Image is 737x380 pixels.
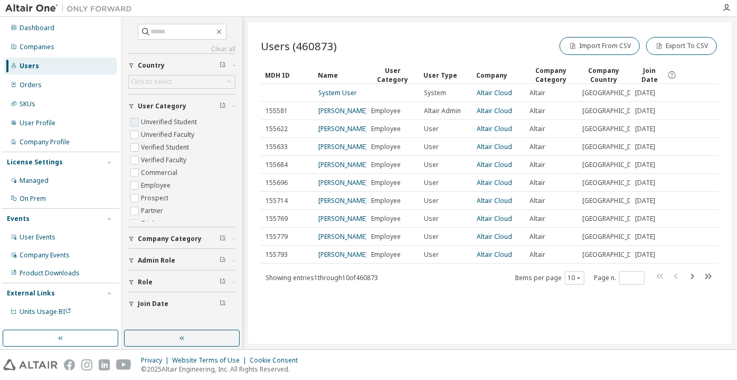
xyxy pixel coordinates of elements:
div: License Settings [7,158,63,166]
span: 155684 [266,161,288,169]
div: Click to select [131,78,172,86]
p: © 2025 Altair Engineering, Inc. All Rights Reserved. [141,365,304,374]
span: Employee [371,233,401,241]
span: Altair [530,143,545,151]
a: Altair Cloud [477,196,512,205]
div: User Category [371,66,415,84]
button: Admin Role [128,249,235,272]
span: [GEOGRAPHIC_DATA] [582,107,646,115]
div: Events [7,215,30,223]
span: 155779 [266,233,288,241]
span: Employee [371,107,401,115]
img: instagram.svg [81,359,92,370]
img: altair_logo.svg [3,359,58,370]
span: [GEOGRAPHIC_DATA] [582,251,646,259]
div: Company Events [20,251,70,259]
div: Companies [20,43,54,51]
span: User [424,233,439,241]
span: [DATE] [635,197,655,205]
a: Altair Cloud [477,160,512,169]
label: Unverified Faculty [141,128,196,141]
button: Export To CSV [646,37,717,55]
span: Clear filter [220,235,226,243]
label: Commercial [141,166,179,179]
span: [DATE] [635,233,655,241]
a: Clear all [128,45,235,53]
span: Altair Admin [424,107,461,115]
span: Altair [530,107,545,115]
span: [GEOGRAPHIC_DATA] [582,125,646,133]
span: 155633 [266,143,288,151]
label: Employee [141,179,173,192]
a: [PERSON_NAME] [318,142,367,151]
span: Employee [371,161,401,169]
div: Name [318,67,362,84]
div: User Type [423,67,468,84]
a: [PERSON_NAME] [318,232,367,241]
span: Altair [530,251,545,259]
span: User [424,215,439,223]
label: Partner [141,205,165,217]
span: [GEOGRAPHIC_DATA] [582,233,646,241]
span: Users (460873) [261,39,337,53]
div: Users [20,62,39,70]
a: [PERSON_NAME] [318,160,367,169]
span: Employee [371,179,401,187]
button: Company Category [128,227,235,251]
a: [PERSON_NAME] [318,178,367,187]
div: Click to select [129,76,235,88]
span: Clear filter [220,61,226,70]
span: System [424,89,446,97]
a: Altair Cloud [477,142,512,151]
span: Altair [530,125,545,133]
a: Altair Cloud [477,178,512,187]
div: Dashboard [20,24,54,32]
span: Items per page [515,271,584,285]
button: Country [128,54,235,77]
span: Employee [371,215,401,223]
span: Altair [530,161,545,169]
img: facebook.svg [64,359,75,370]
span: [GEOGRAPHIC_DATA] [582,215,646,223]
span: User [424,161,439,169]
span: Employee [371,125,401,133]
span: Altair [530,89,545,97]
span: [GEOGRAPHIC_DATA] [582,89,646,97]
svg: Date when the user was first added or directly signed up. If the user was deleted and later re-ad... [667,70,677,80]
span: 155793 [266,251,288,259]
button: Role [128,271,235,294]
a: Altair Cloud [477,232,512,241]
label: Verified Faculty [141,154,188,166]
span: Showing entries 1 through 10 of 460873 [266,273,378,282]
span: [DATE] [635,251,655,259]
span: Employee [371,251,401,259]
a: [PERSON_NAME] [318,214,367,223]
span: [DATE] [635,179,655,187]
div: Website Terms of Use [172,356,250,365]
span: User [424,143,439,151]
span: [GEOGRAPHIC_DATA] [582,143,646,151]
span: Join Date [635,66,665,84]
img: youtube.svg [116,359,131,370]
label: Verified Student [141,141,191,154]
span: [DATE] [635,125,655,133]
button: 10 [568,274,582,282]
a: [PERSON_NAME] [318,196,367,205]
span: Employee [371,197,401,205]
a: [PERSON_NAME] [318,250,367,259]
button: User Category [128,95,235,118]
span: User [424,251,439,259]
div: Managed [20,177,49,185]
a: Altair Cloud [477,250,512,259]
span: Clear filter [220,278,226,286]
label: Prospect [141,192,171,205]
div: Product Downloads [20,269,80,277]
a: [PERSON_NAME] [318,106,367,115]
div: Company Profile [20,138,70,146]
span: [GEOGRAPHIC_DATA] [582,161,646,169]
div: External Links [7,289,55,298]
span: [GEOGRAPHIC_DATA] [582,179,646,187]
a: [PERSON_NAME] [318,124,367,133]
span: Employee [371,143,401,151]
span: User [424,125,439,133]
